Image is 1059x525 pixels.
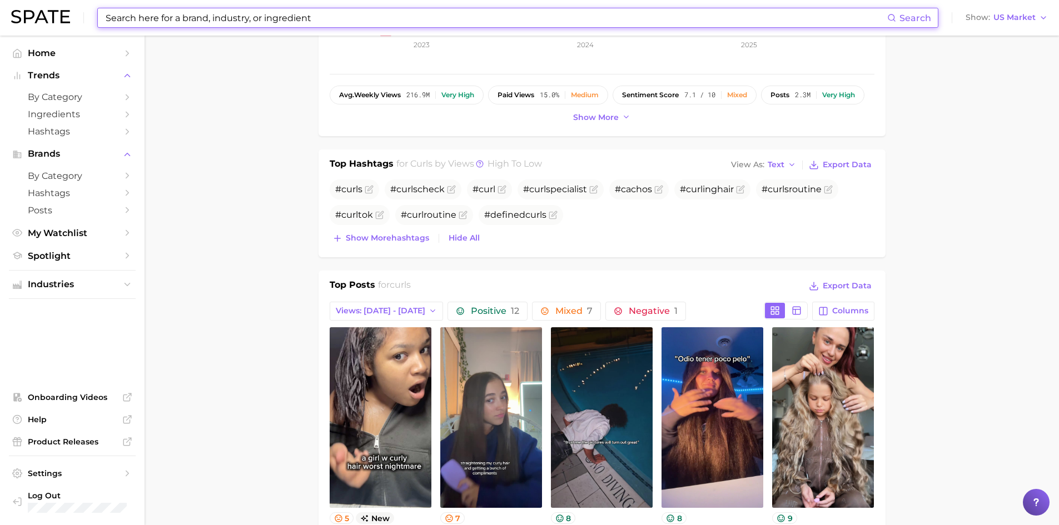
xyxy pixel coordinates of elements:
[806,157,874,173] button: Export Data
[684,91,715,99] span: 7.1 / 10
[378,278,411,295] h2: for
[736,185,745,194] button: Flag as miscategorized or irrelevant
[440,512,465,524] button: 7
[966,14,990,21] span: Show
[9,433,136,450] a: Product Releases
[28,205,117,216] span: Posts
[28,414,117,424] span: Help
[28,437,117,447] span: Product Releases
[806,278,874,294] button: Export Data
[28,171,117,181] span: by Category
[406,91,430,99] span: 216.9m
[498,185,506,194] button: Flag as miscategorized or irrelevant
[823,160,872,169] span: Export Data
[396,157,542,173] h2: for by Views
[375,211,384,219] button: Flag as miscategorized or irrelevant
[822,91,855,99] div: Very high
[441,91,474,99] div: Very high
[770,91,789,99] span: posts
[459,211,468,219] button: Flag as miscategorized or irrelevant
[9,44,136,62] a: Home
[674,306,678,316] span: 1
[728,158,799,172] button: View AsText
[335,209,373,220] span: #curltok
[335,184,362,194] span: #
[680,184,734,194] span: #curlinghair
[824,185,833,194] button: Flag as miscategorized or irrelevant
[768,162,784,168] span: Text
[390,184,445,194] span: # check
[341,184,362,194] span: curls
[823,281,872,291] span: Export Data
[449,233,480,243] span: Hide All
[447,185,456,194] button: Flag as miscategorized or irrelevant
[9,67,136,84] button: Trends
[336,306,425,316] span: Views: [DATE] - [DATE]
[28,109,117,119] span: Ingredients
[484,209,546,220] span: #defined
[346,233,429,243] span: Show more hashtags
[9,247,136,264] a: Spotlight
[523,184,587,194] span: # pecialist
[28,279,117,289] span: Industries
[993,14,1036,21] span: US Market
[339,91,354,99] abbr: average
[396,184,417,194] span: curls
[576,41,593,49] tspan: 2024
[573,113,619,122] span: Show more
[9,88,136,106] a: by Category
[9,224,136,242] a: My Watchlist
[28,71,117,81] span: Trends
[613,86,757,104] button: sentiment score7.1 / 10Mixed
[529,184,550,194] span: curls
[549,211,558,219] button: Flag as miscategorized or irrelevant
[795,91,811,99] span: 2.3m
[498,91,534,99] span: paid views
[772,512,797,524] button: 9
[963,11,1051,25] button: ShowUS Market
[28,491,127,501] span: Log Out
[587,306,593,316] span: 7
[330,86,484,104] button: avg.weekly views216.9mVery high
[654,185,663,194] button: Flag as miscategorized or irrelevant
[330,302,444,321] button: Views: [DATE] - [DATE]
[401,209,456,220] span: #curlroutine
[812,302,874,321] button: Columns
[727,91,747,99] div: Mixed
[28,92,117,102] span: by Category
[28,126,117,137] span: Hashtags
[589,185,598,194] button: Flag as miscategorized or irrelevant
[473,184,495,194] span: #curl
[356,512,394,524] span: new
[9,389,136,406] a: Onboarding Videos
[9,106,136,123] a: Ingredients
[390,279,411,290] span: curls
[330,231,432,246] button: Show morehashtags
[28,251,117,261] span: Spotlight
[11,10,70,23] img: SPATE
[615,184,652,194] span: #cachos
[339,91,401,99] span: weekly views
[330,512,354,524] button: 5
[28,228,117,238] span: My Watchlist
[511,306,519,316] span: 12
[330,278,375,295] h1: Top Posts
[761,86,864,104] button: posts2.3mVery high
[662,512,687,524] button: 8
[899,13,931,23] span: Search
[410,158,432,169] span: curls
[540,91,559,99] span: 15.0%
[832,306,868,316] span: Columns
[525,209,546,220] span: curls
[28,48,117,58] span: Home
[571,91,599,99] div: Medium
[9,465,136,482] a: Settings
[365,185,374,194] button: Flag as miscategorized or irrelevant
[551,512,576,524] button: 8
[414,41,430,49] tspan: 2023
[105,8,887,27] input: Search here for a brand, industry, or ingredient
[9,487,136,516] a: Log out. Currently logged in with e-mail rina.brinas@loreal.com.
[570,110,634,125] button: Show more
[9,184,136,202] a: Hashtags
[9,123,136,140] a: Hashtags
